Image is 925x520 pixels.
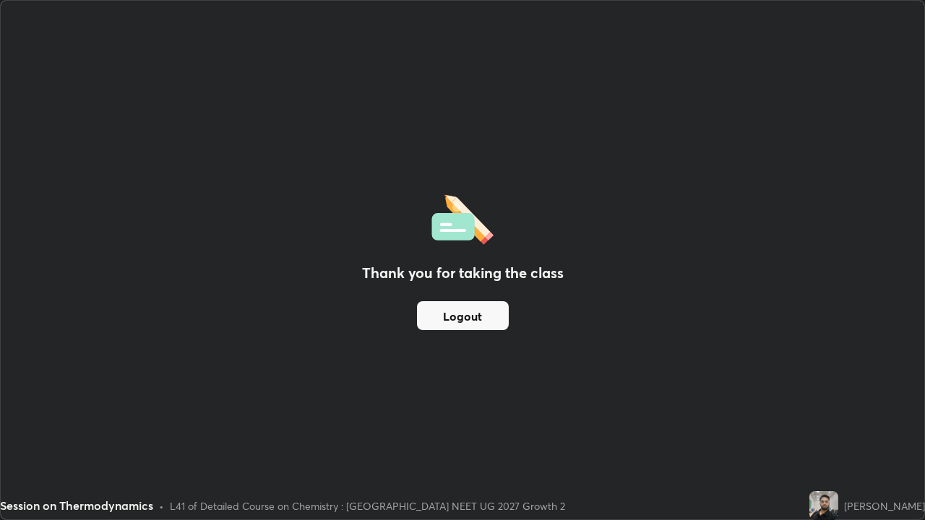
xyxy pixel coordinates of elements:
[844,498,925,513] div: [PERSON_NAME]
[417,301,509,330] button: Logout
[170,498,565,513] div: L41 of Detailed Course on Chemistry : [GEOGRAPHIC_DATA] NEET UG 2027 Growth 2
[159,498,164,513] div: •
[809,491,838,520] img: ec9c59354687434586b3caf7415fc5ad.jpg
[431,190,494,245] img: offlineFeedback.1438e8b3.svg
[362,262,564,284] h2: Thank you for taking the class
